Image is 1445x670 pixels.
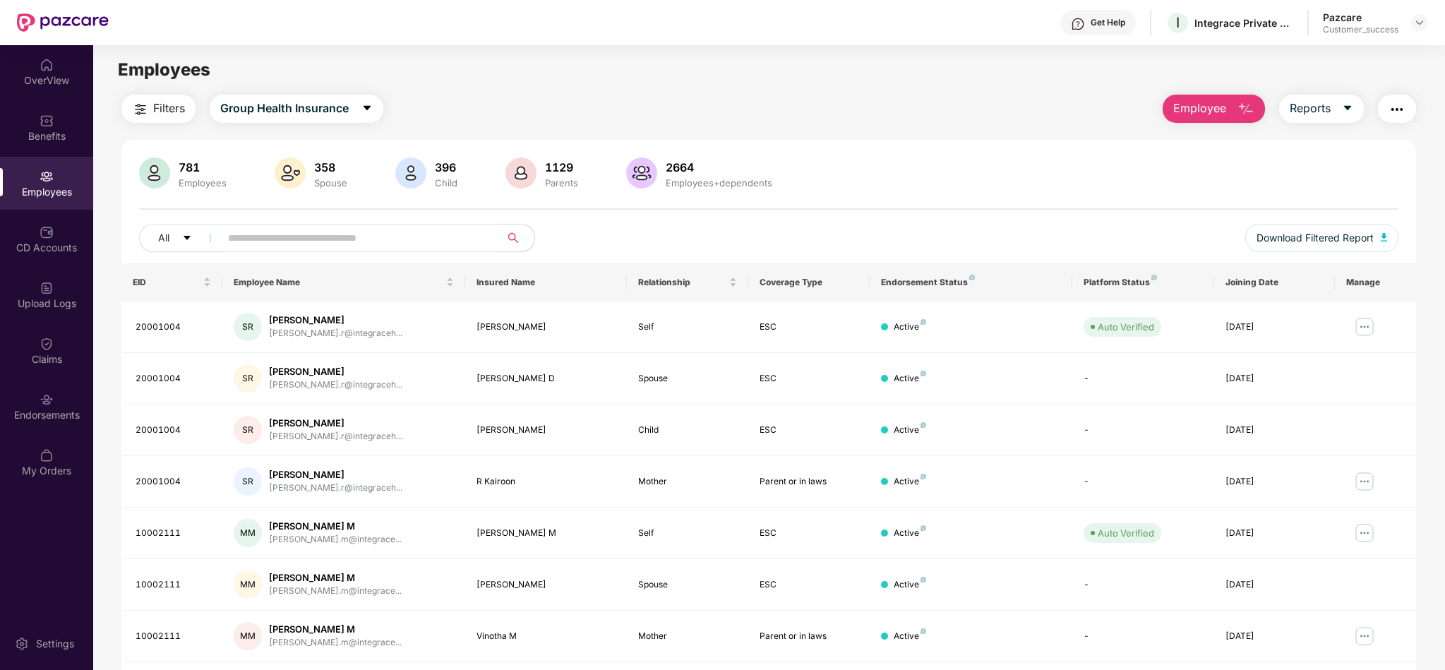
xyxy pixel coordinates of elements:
img: svg+xml;base64,PHN2ZyB4bWxucz0iaHR0cDovL3d3dy53My5vcmcvMjAwMC9zdmciIHdpZHRoPSI4IiBoZWlnaHQ9IjgiIH... [921,628,926,634]
div: [PERSON_NAME] M [476,527,616,540]
div: [PERSON_NAME].m@integrace... [269,585,402,598]
button: Employee [1163,95,1265,123]
img: svg+xml;base64,PHN2ZyBpZD0iTXlfT3JkZXJzIiBkYXRhLW5hbWU9Ik15IE9yZGVycyIgeG1sbnM9Imh0dHA6Ly93d3cudz... [40,448,54,462]
div: [DATE] [1225,578,1324,592]
div: Spouse [638,578,737,592]
div: [DATE] [1225,321,1324,334]
div: [PERSON_NAME].r@integraceh... [269,481,402,495]
span: caret-down [1342,102,1353,115]
div: [PERSON_NAME] M [269,623,402,636]
span: Group Health Insurance [220,100,349,117]
span: Filters [153,100,185,117]
img: svg+xml;base64,PHN2ZyBpZD0iU2V0dGluZy0yMHgyMCIgeG1sbnM9Imh0dHA6Ly93d3cudzMub3JnLzIwMDAvc3ZnIiB3aW... [15,637,29,651]
div: Self [638,321,737,334]
span: All [158,230,169,246]
img: svg+xml;base64,PHN2ZyBpZD0iRW1wbG95ZWVzIiB4bWxucz0iaHR0cDovL3d3dy53My5vcmcvMjAwMC9zdmciIHdpZHRoPS... [40,169,54,184]
div: ESC [760,424,858,437]
div: Self [638,527,737,540]
div: Auto Verified [1098,526,1154,540]
div: [PERSON_NAME] M [269,571,402,585]
div: MM [234,622,262,650]
div: Parents [542,177,581,189]
div: Mother [638,475,737,489]
img: svg+xml;base64,PHN2ZyB4bWxucz0iaHR0cDovL3d3dy53My5vcmcvMjAwMC9zdmciIHdpZHRoPSI4IiBoZWlnaHQ9IjgiIH... [921,577,926,582]
div: 1129 [542,160,581,174]
img: svg+xml;base64,PHN2ZyB4bWxucz0iaHR0cDovL3d3dy53My5vcmcvMjAwMC9zdmciIHdpZHRoPSIyNCIgaGVpZ2h0PSIyNC... [1389,101,1405,118]
img: svg+xml;base64,PHN2ZyBpZD0iQ2xhaW0iIHhtbG5zPSJodHRwOi8vd3d3LnczLm9yZy8yMDAwL3N2ZyIgd2lkdGg9IjIwIi... [40,337,54,351]
th: Employee Name [222,263,465,301]
div: [PERSON_NAME] [476,321,616,334]
img: svg+xml;base64,PHN2ZyB4bWxucz0iaHR0cDovL3d3dy53My5vcmcvMjAwMC9zdmciIHhtbG5zOnhsaW5rPSJodHRwOi8vd3... [395,157,426,189]
div: [PERSON_NAME].r@integraceh... [269,378,402,392]
div: 781 [176,160,229,174]
div: Active [894,372,926,385]
div: Spouse [638,372,737,385]
img: manageButton [1353,316,1376,338]
div: [DATE] [1225,372,1324,385]
img: svg+xml;base64,PHN2ZyBpZD0iVXBsb2FkX0xvZ3MiIGRhdGEtbmFtZT0iVXBsb2FkIExvZ3MiIHhtbG5zPSJodHRwOi8vd3... [40,281,54,295]
div: 20001004 [136,424,211,437]
div: 20001004 [136,475,211,489]
div: SR [234,416,262,444]
th: EID [121,263,222,301]
div: R Kairoon [476,475,616,489]
div: [PERSON_NAME] [269,417,402,430]
div: Employees [176,177,229,189]
img: svg+xml;base64,PHN2ZyBpZD0iQ0RfQWNjb3VudHMiIGRhdGEtbmFtZT0iQ0QgQWNjb3VudHMiIHhtbG5zPSJodHRwOi8vd3... [40,225,54,239]
div: Settings [32,637,78,651]
th: Relationship [627,263,748,301]
img: manageButton [1353,625,1376,647]
button: Allcaret-down [139,224,225,252]
img: svg+xml;base64,PHN2ZyBpZD0iRW5kb3JzZW1lbnRzIiB4bWxucz0iaHR0cDovL3d3dy53My5vcmcvMjAwMC9zdmciIHdpZH... [40,393,54,407]
div: Spouse [311,177,350,189]
img: manageButton [1353,522,1376,544]
button: Reportscaret-down [1279,95,1364,123]
div: Employees+dependents [663,177,775,189]
div: Vinotha M [476,630,616,643]
td: - [1072,559,1214,611]
span: I [1176,14,1180,31]
button: search [500,224,535,252]
span: EID [133,277,200,288]
span: caret-down [361,102,373,115]
img: svg+xml;base64,PHN2ZyB4bWxucz0iaHR0cDovL3d3dy53My5vcmcvMjAwMC9zdmciIHdpZHRoPSI4IiBoZWlnaHQ9IjgiIH... [969,275,975,280]
span: Download Filtered Report [1257,230,1374,246]
td: - [1072,456,1214,508]
div: [PERSON_NAME] M [269,520,402,533]
div: ESC [760,321,858,334]
div: Mother [638,630,737,643]
div: SR [234,313,262,341]
div: Auto Verified [1098,320,1154,334]
div: [PERSON_NAME].r@integraceh... [269,327,402,340]
span: Reports [1290,100,1331,117]
div: [PERSON_NAME] [269,468,402,481]
img: svg+xml;base64,PHN2ZyB4bWxucz0iaHR0cDovL3d3dy53My5vcmcvMjAwMC9zdmciIHdpZHRoPSI4IiBoZWlnaHQ9IjgiIH... [1151,275,1157,280]
div: [PERSON_NAME] [269,365,402,378]
div: Integrace Private Limited [1194,16,1293,30]
span: Employees [118,59,210,80]
div: SR [234,364,262,393]
img: svg+xml;base64,PHN2ZyB4bWxucz0iaHR0cDovL3d3dy53My5vcmcvMjAwMC9zdmciIHhtbG5zOnhsaW5rPSJodHRwOi8vd3... [275,157,306,189]
span: Relationship [638,277,726,288]
img: manageButton [1353,470,1376,493]
div: Pazcare [1323,11,1398,24]
div: 10002111 [136,578,211,592]
img: svg+xml;base64,PHN2ZyB4bWxucz0iaHR0cDovL3d3dy53My5vcmcvMjAwMC9zdmciIHdpZHRoPSI4IiBoZWlnaHQ9IjgiIH... [921,371,926,376]
img: svg+xml;base64,PHN2ZyB4bWxucz0iaHR0cDovL3d3dy53My5vcmcvMjAwMC9zdmciIHdpZHRoPSI4IiBoZWlnaHQ9IjgiIH... [921,319,926,325]
img: svg+xml;base64,PHN2ZyBpZD0iRHJvcGRvd24tMzJ4MzIiIHhtbG5zPSJodHRwOi8vd3d3LnczLm9yZy8yMDAwL3N2ZyIgd2... [1414,17,1425,28]
div: 20001004 [136,321,211,334]
div: Endorsement Status [881,277,1061,288]
div: [PERSON_NAME] D [476,372,616,385]
img: svg+xml;base64,PHN2ZyBpZD0iSGVscC0zMngzMiIgeG1sbnM9Imh0dHA6Ly93d3cudzMub3JnLzIwMDAvc3ZnIiB3aWR0aD... [1071,17,1085,31]
th: Joining Date [1214,263,1336,301]
span: Employee [1173,100,1226,117]
div: [DATE] [1225,527,1324,540]
img: svg+xml;base64,PHN2ZyB4bWxucz0iaHR0cDovL3d3dy53My5vcmcvMjAwMC9zdmciIHdpZHRoPSIyNCIgaGVpZ2h0PSIyNC... [132,101,149,118]
td: - [1072,353,1214,405]
div: 20001004 [136,372,211,385]
div: Parent or in laws [760,630,858,643]
th: Insured Name [465,263,627,301]
span: caret-down [182,233,192,244]
div: [PERSON_NAME] [476,424,616,437]
img: New Pazcare Logo [17,13,109,32]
